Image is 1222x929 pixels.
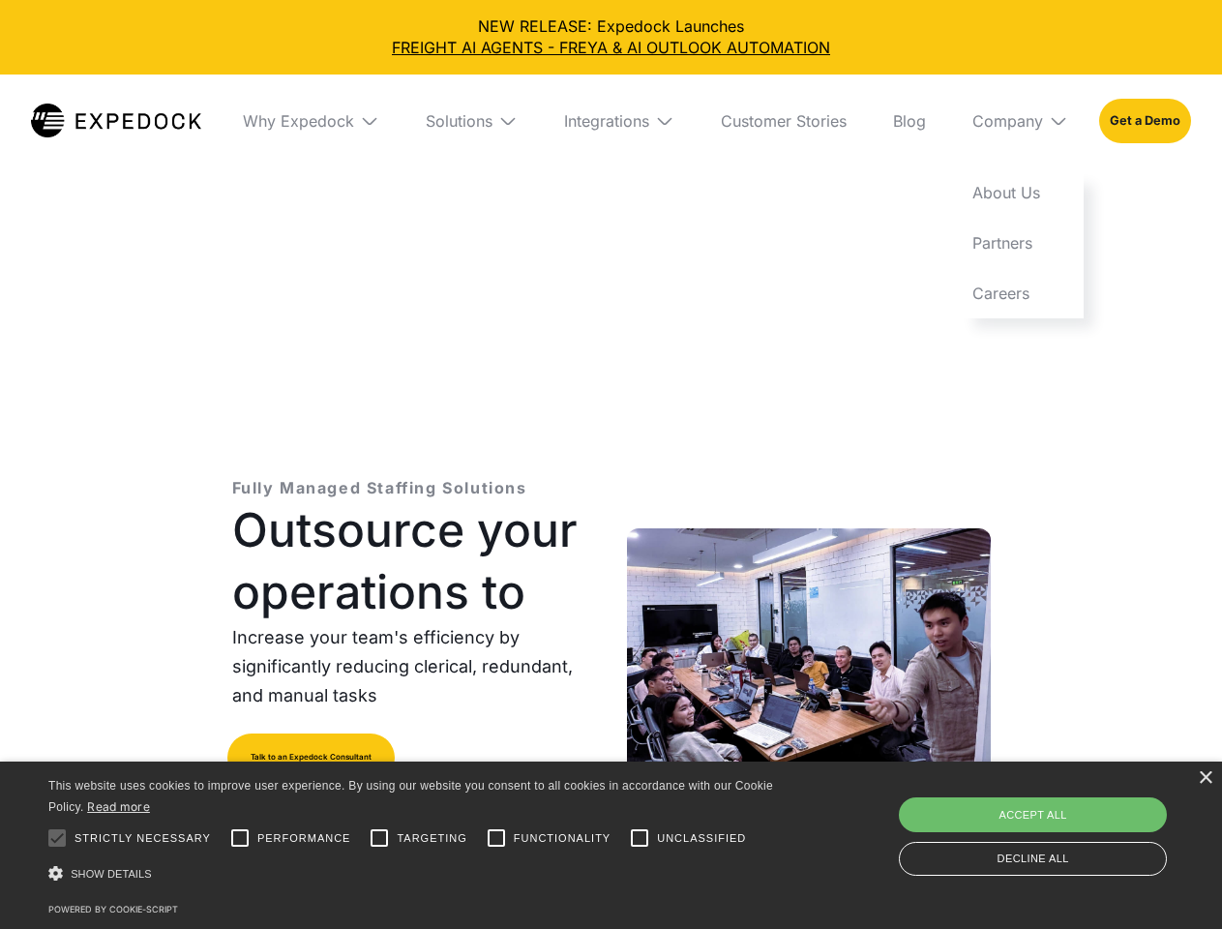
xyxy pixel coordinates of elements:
a: Talk to an Expedock Consultant [227,734,395,782]
div: Why Expedock [227,75,395,167]
div: Company [957,75,1084,167]
a: Get a Demo [1099,99,1191,143]
span: Strictly necessary [75,830,211,847]
a: Read more [87,799,150,814]
p: Increase your team's efficiency by significantly reducing clerical, redundant, and manual tasks [232,623,596,710]
div: Why Expedock [243,111,354,131]
span: This website uses cookies to improve user experience. By using our website you consent to all coo... [48,779,773,815]
div: Show details [48,860,780,887]
div: Solutions [410,75,533,167]
a: FREIGHT AI AGENTS - FREYA & AI OUTLOOK AUTOMATION [15,37,1207,58]
a: Powered by cookie-script [48,904,178,914]
a: Partners [957,218,1084,268]
div: NEW RELEASE: Expedock Launches [15,15,1207,59]
span: Performance [257,830,351,847]
span: Targeting [397,830,466,847]
p: Fully Managed Staffing Solutions [232,476,527,499]
span: Functionality [514,830,611,847]
a: Blog [878,75,941,167]
a: About Us [957,167,1084,218]
div: Integrations [549,75,690,167]
span: Unclassified [657,830,746,847]
nav: Company [957,167,1084,318]
a: Careers [957,268,1084,318]
iframe: Chat Widget [900,720,1222,929]
h1: Outsource your operations to [232,499,596,623]
div: Integrations [564,111,649,131]
a: Customer Stories [705,75,862,167]
span: Show details [71,868,152,880]
div: Solutions [426,111,492,131]
div: Company [972,111,1043,131]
